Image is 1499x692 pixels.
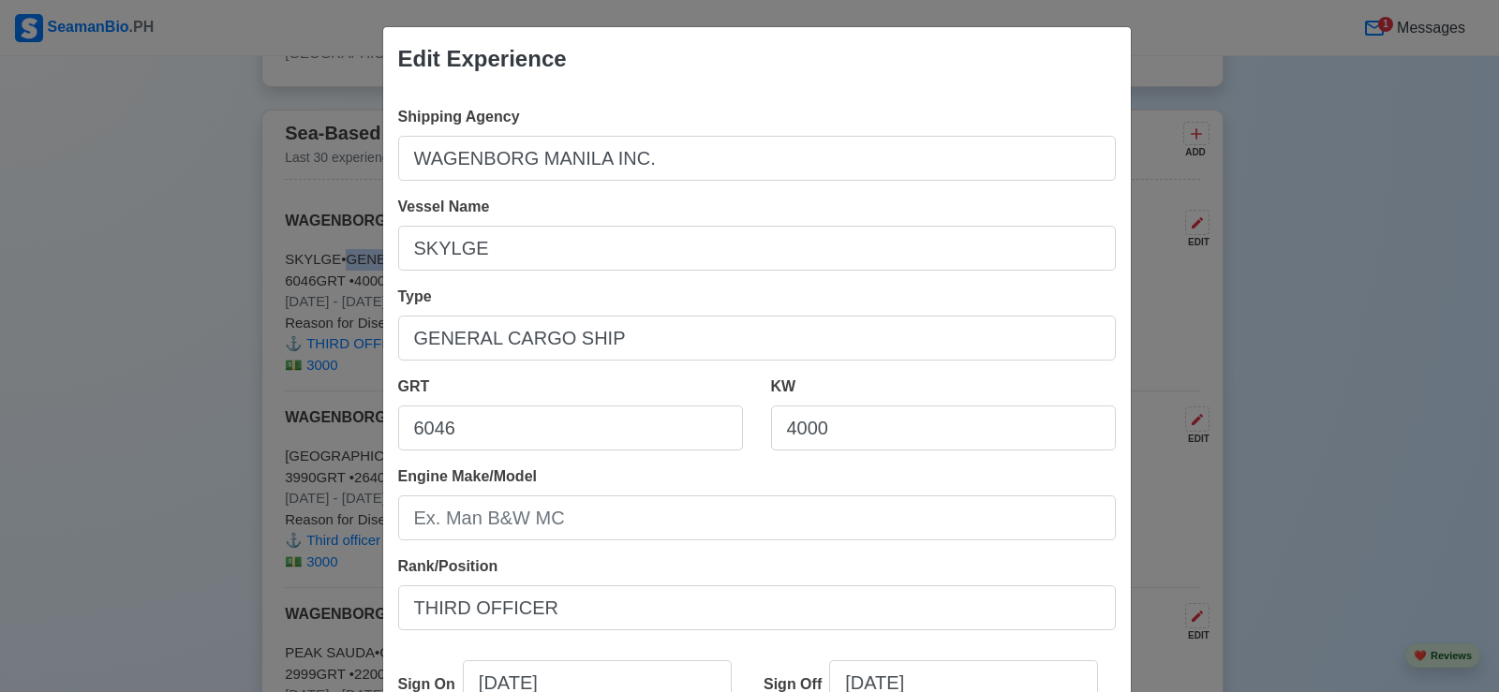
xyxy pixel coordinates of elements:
[398,288,432,304] span: Type
[398,42,567,76] div: Edit Experience
[398,109,520,125] span: Shipping Agency
[771,378,796,394] span: KW
[398,495,1116,540] input: Ex. Man B&W MC
[398,468,537,484] span: Engine Make/Model
[771,405,1116,450] input: 8000
[398,405,743,450] input: 33922
[398,316,1116,361] input: Bulk, Container, etc.
[398,378,430,394] span: GRT
[398,558,498,574] span: Rank/Position
[398,585,1116,630] input: Ex: Third Officer or 3/OFF
[398,136,1116,181] input: Ex: Global Gateway
[398,226,1116,271] input: Ex: Dolce Vita
[398,199,490,214] span: Vessel Name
